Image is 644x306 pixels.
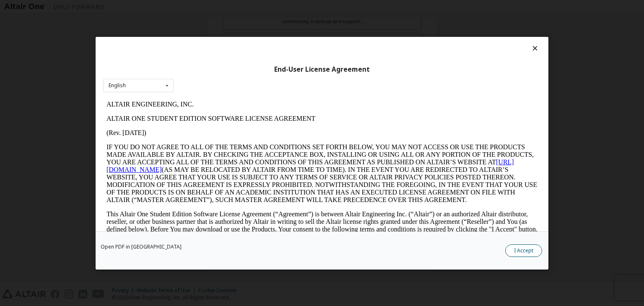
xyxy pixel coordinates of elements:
a: Open PDF in [GEOGRAPHIC_DATA] [101,244,182,249]
p: IF YOU DO NOT AGREE TO ALL OF THE TERMS AND CONDITIONS SET FORTH BELOW, YOU MAY NOT ACCESS OR USE... [3,46,434,106]
p: (Rev. [DATE]) [3,32,434,39]
a: [URL][DOMAIN_NAME] [3,61,411,76]
div: End-User License Agreement [103,65,541,73]
p: This Altair One Student Edition Software License Agreement (“Agreement”) is between Altair Engine... [3,113,434,143]
p: ALTAIR ENGINEERING, INC. [3,3,434,11]
div: English [109,83,126,88]
p: ALTAIR ONE STUDENT EDITION SOFTWARE LICENSE AGREEMENT [3,18,434,25]
button: I Accept [505,244,542,257]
